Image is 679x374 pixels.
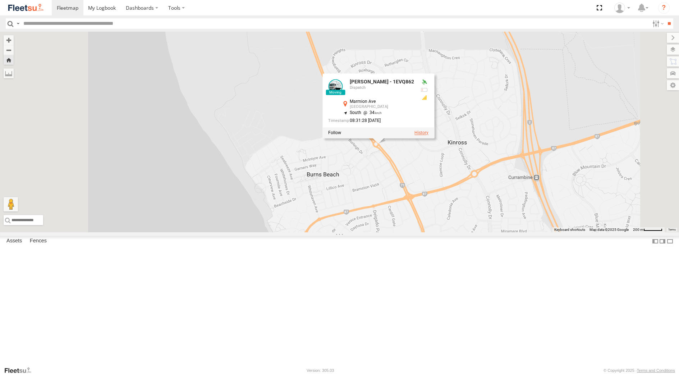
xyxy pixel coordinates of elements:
div: Date/time of location update [328,118,414,123]
button: Zoom in [4,35,14,45]
button: Drag Pegman onto the map to open Street View [4,197,18,211]
div: Dispatch [350,86,414,90]
img: fleetsu-logo-horizontal.svg [7,3,45,13]
div: Version: 305.03 [307,368,334,373]
div: [GEOGRAPHIC_DATA] [350,105,414,109]
div: TheMaker Systems [612,3,633,13]
div: GSM Signal = 3 [420,95,428,101]
label: Dock Summary Table to the Right [659,236,666,246]
label: Search Query [15,18,21,29]
span: 200 m [633,228,643,232]
label: Map Settings [667,80,679,90]
label: Dock Summary Table to the Left [652,236,659,246]
button: Map scale: 200 m per 49 pixels [631,227,665,232]
div: Battery Remaining: 4.14v [420,87,428,93]
div: [PERSON_NAME] - 1EVQ862 [350,79,414,85]
div: Marmion Ave [350,100,414,104]
div: Valid GPS Fix [420,79,428,85]
label: Realtime tracking of Asset [328,130,341,135]
button: Keyboard shortcuts [554,227,585,232]
button: Zoom Home [4,55,14,65]
a: Terms and Conditions [637,368,675,373]
label: Search Filter Options [650,18,665,29]
label: View Asset History [414,130,428,135]
div: © Copyright 2025 - [604,368,675,373]
label: Assets [3,236,26,246]
a: Visit our Website [4,367,37,374]
span: Map data ©2025 Google [589,228,629,232]
label: Hide Summary Table [666,236,674,246]
span: 34 [361,110,382,115]
label: Fences [26,236,50,246]
button: Zoom out [4,45,14,55]
span: South [350,110,361,115]
label: Measure [4,68,14,78]
i: ? [658,2,670,14]
a: Terms [668,228,676,231]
